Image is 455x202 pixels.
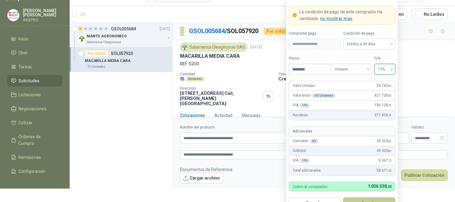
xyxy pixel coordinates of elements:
[85,64,108,69] div: 15 Unidades
[293,112,308,118] p: Recibirás
[293,102,310,108] p: IVA
[387,185,392,189] span: ,22
[377,138,392,144] span: 49.303
[377,168,392,173] span: 58.671
[388,169,392,172] span: ,52
[7,61,62,73] a: Tareas
[411,125,448,130] label: Validez
[289,56,331,61] label: Precio
[375,102,392,108] span: 156.128
[94,27,98,31] div: 0
[19,77,40,84] span: Solicitudes
[378,65,392,74] span: 19%
[180,166,232,173] p: Documentos de Referencia
[289,31,341,36] label: Comprador paga
[78,35,85,42] img: Company Logo
[299,9,391,22] p: La condición de pago de este comprador ha cambiado.
[368,184,391,189] span: 1.036.530
[23,18,62,22] p: IMSEPRO
[7,152,62,163] a: Remisiones
[374,56,395,61] label: IVA
[278,72,453,76] p: Condición de pago
[111,51,133,56] p: SOL057920
[180,72,274,76] p: Cantidad
[379,158,391,163] span: 9.367
[375,112,392,118] span: 977.858
[181,44,188,50] img: Company Logo
[87,40,125,45] p: Salamanca Oleaginosas SAS
[180,125,324,130] label: Nombre del producto
[250,44,262,50] p: [DATE]
[377,83,392,89] span: 54.782
[300,103,311,108] div: 19 %
[7,103,62,115] a: Negociaciones
[7,89,62,101] a: Licitaciones
[293,185,327,189] p: Cobro al comprador
[70,47,172,72] a: Por cotizarSOL057920MACARILLA MEDIA CARA15 Unidades
[7,47,62,59] a: Chat
[7,166,62,177] a: Configuración
[87,33,127,39] p: MANTO AGRONOMICO
[23,9,62,17] p: [PERSON_NAME] [PERSON_NAME]
[293,158,310,163] p: IVA
[78,27,83,31] div: 1
[180,76,184,81] p: 15
[388,94,392,97] span: ,00
[189,27,225,35] a: GSOL005684
[388,84,392,87] span: ,00
[19,168,45,175] span: Configuración
[7,117,62,128] a: Cotizar
[111,27,136,31] p: GSOL005684
[186,77,204,81] div: Unidades
[310,139,319,144] div: 6 %
[388,149,392,152] span: ,80
[388,114,392,117] span: ,70
[388,104,392,107] span: ,70
[7,131,62,149] a: Órdenes de Compra
[180,86,261,91] p: Dirección
[293,128,312,134] p: Adicionales
[293,93,336,98] p: Valor bruto
[343,31,395,36] label: Condición de pago
[7,33,62,45] a: Inicio
[180,173,224,184] button: Cargar archivo
[293,138,319,144] p: Comisión
[85,58,131,64] p: MACARILLA MEDIA CARA
[335,65,368,74] span: Unitario
[180,91,261,106] p: [STREET_ADDRESS] Cali , [PERSON_NAME][GEOGRAPHIC_DATA]
[375,93,392,98] span: 821.730
[189,26,259,36] p: / SOL057920
[320,16,352,21] span: no mostrar mas
[180,53,240,59] p: MACARILLA MEDIA CARA
[412,9,448,20] button: No Leídos
[19,133,57,147] span: Órdenes de Compra
[99,27,103,31] div: 0
[388,159,392,162] span: ,72
[264,28,292,35] div: Por cotizar
[293,168,321,173] p: Total adicionales
[401,169,448,181] button: Publicar Cotización
[8,9,19,21] img: Company Logo
[180,60,448,67] p: REF 6200
[300,158,311,163] div: 19 %
[293,148,306,154] p: Subtotal
[242,112,261,119] div: Mensajes
[19,119,33,126] span: Cotizar
[180,43,248,52] div: Salamanca Oleaginosas SAS
[19,91,41,98] span: Licitaciones
[347,39,392,49] span: Crédito a 30 días
[293,13,297,17] span: exclamation-circle
[312,93,336,98] div: x 15 Unidades
[180,112,205,119] div: Cotizaciones
[160,26,170,32] p: [DATE]
[88,27,93,31] div: 0
[388,139,392,143] span: ,80
[19,63,32,70] span: Tareas
[377,148,392,154] span: 49.303
[104,27,108,31] div: 0
[293,83,315,89] p: Valor Unitario
[85,50,108,57] div: Por cotizar
[19,36,28,42] span: Inicio
[214,112,232,119] div: Actividad
[19,154,41,161] span: Remisiones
